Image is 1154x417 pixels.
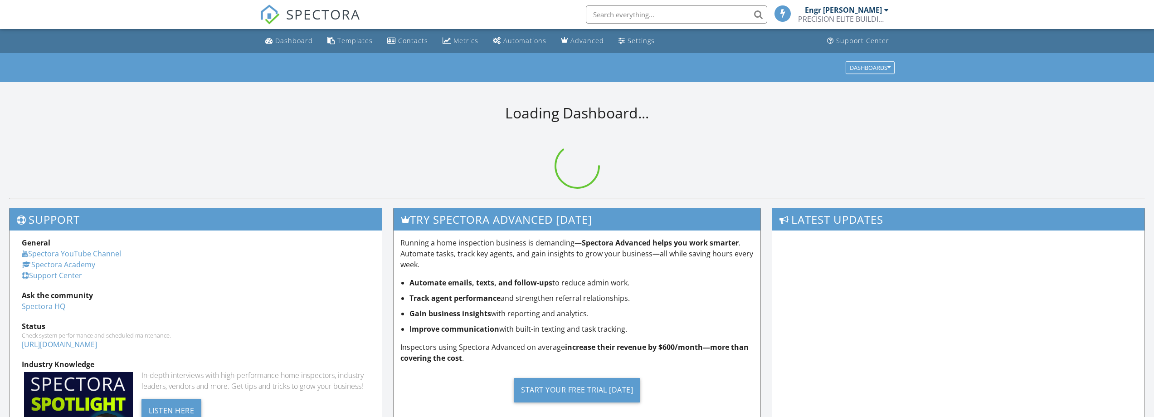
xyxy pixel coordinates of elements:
strong: Track agent performance [409,293,501,303]
strong: Gain business insights [409,309,491,319]
button: Dashboards [846,61,895,74]
div: Status [22,321,370,332]
a: Settings [615,33,658,49]
a: Contacts [384,33,432,49]
h3: Try spectora advanced [DATE] [394,208,760,231]
div: Check system performance and scheduled maintenance. [22,332,370,339]
li: with built-in texting and task tracking. [409,324,754,334]
h3: Latest Updates [772,208,1144,231]
div: Industry Knowledge [22,359,370,370]
div: Ask the community [22,290,370,301]
div: Metrics [453,36,478,45]
a: Advanced [557,33,608,49]
div: Start Your Free Trial [DATE] [514,378,640,402]
input: Search everything... [586,5,767,24]
div: Dashboard [275,36,313,45]
a: Spectora Academy [22,260,95,270]
div: Contacts [398,36,428,45]
a: Spectora YouTube Channel [22,249,121,259]
strong: increase their revenue by $600/month—more than covering the cost [400,342,749,363]
strong: Spectora Advanced helps you work smarter [582,238,739,248]
a: Support Center [823,33,893,49]
span: SPECTORA [286,5,360,24]
div: Settings [628,36,655,45]
div: Automations [503,36,546,45]
a: [URL][DOMAIN_NAME] [22,339,97,349]
a: Start Your Free Trial [DATE] [400,371,754,409]
a: SPECTORA [260,12,360,31]
a: Spectora HQ [22,301,65,311]
img: The Best Home Inspection Software - Spectora [260,5,280,25]
a: Dashboard [262,33,316,49]
a: Templates [324,33,376,49]
div: PRECISION ELITE BUILDING INSPECTION SERVICES L.L.C [798,15,889,24]
p: Running a home inspection business is demanding— . Automate tasks, track key agents, and gain ins... [400,237,754,270]
div: Dashboards [850,64,891,71]
div: Advanced [570,36,604,45]
a: Support Center [22,270,82,280]
p: Inspectors using Spectora Advanced on average . [400,342,754,363]
div: In-depth interviews with high-performance home inspectors, industry leaders, vendors and more. Ge... [141,370,370,392]
strong: General [22,238,50,248]
li: and strengthen referral relationships. [409,293,754,304]
li: to reduce admin work. [409,277,754,288]
h3: Support [10,208,382,231]
a: Listen Here [141,405,202,415]
div: Support Center [836,36,889,45]
strong: Improve communication [409,324,499,334]
li: with reporting and analytics. [409,308,754,319]
a: Automations (Basic) [489,33,550,49]
a: Metrics [439,33,482,49]
div: Templates [337,36,373,45]
strong: Automate emails, texts, and follow-ups [409,278,552,288]
div: Engr [PERSON_NAME] [805,5,882,15]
